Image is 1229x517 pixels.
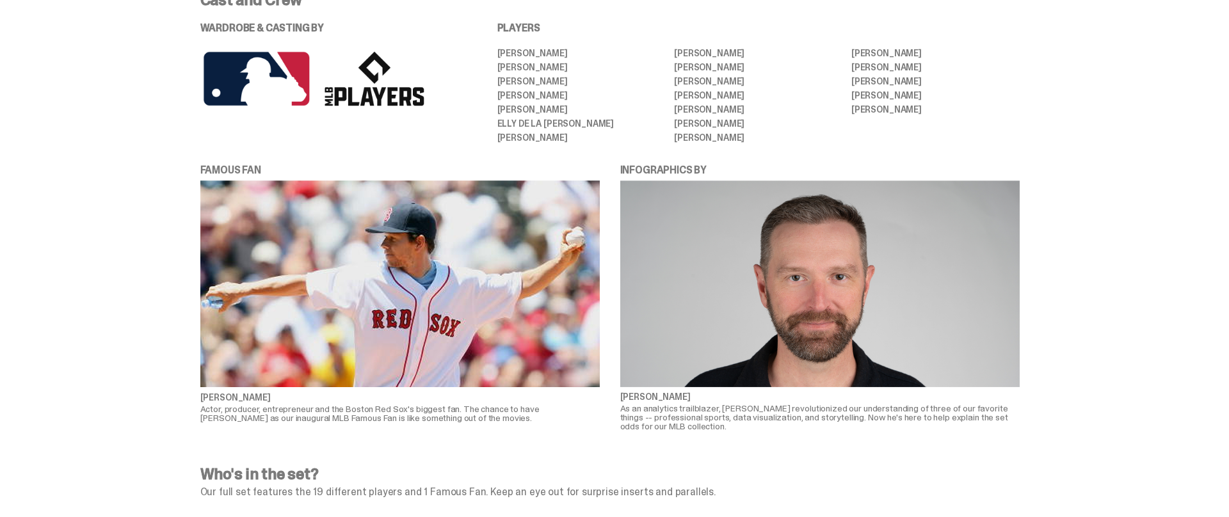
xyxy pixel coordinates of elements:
[851,91,1020,100] li: [PERSON_NAME]
[620,404,1020,431] p: As an analytics trailblazer, [PERSON_NAME] revolutionized our understanding of three of our favor...
[200,23,462,33] p: WARDROBE & CASTING BY
[497,133,666,142] li: [PERSON_NAME]
[497,63,666,72] li: [PERSON_NAME]
[497,91,666,100] li: [PERSON_NAME]
[200,487,1020,497] p: Our full set features the 19 different players and 1 Famous Fan. Keep an eye out for surprise ins...
[200,165,600,175] p: FAMOUS FAN
[620,180,1020,387] img: kirk%20goldsberry%20image.png
[497,49,666,58] li: [PERSON_NAME]
[200,393,600,402] p: [PERSON_NAME]
[674,105,842,114] li: [PERSON_NAME]
[674,63,842,72] li: [PERSON_NAME]
[497,105,666,114] li: [PERSON_NAME]
[674,91,842,100] li: [PERSON_NAME]
[674,119,842,128] li: [PERSON_NAME]
[620,392,1020,401] p: [PERSON_NAME]
[674,77,842,86] li: [PERSON_NAME]
[497,119,666,128] li: Elly De La [PERSON_NAME]
[851,63,1020,72] li: [PERSON_NAME]
[497,23,1020,33] p: PLAYERS
[851,105,1020,114] li: [PERSON_NAME]
[674,49,842,58] li: [PERSON_NAME]
[200,404,600,422] p: Actor, producer, entrepreneur and the Boston Red Sox's biggest fan. The chance to have [PERSON_NA...
[620,165,1020,175] p: INFOGRAPHICS BY
[674,133,842,142] li: [PERSON_NAME]
[200,49,424,109] img: MLB%20logos.png
[851,77,1020,86] li: [PERSON_NAME]
[851,49,1020,58] li: [PERSON_NAME]
[497,77,666,86] li: [PERSON_NAME]
[200,180,600,388] img: mark%20wahlberg%20famous%20fan%20img.png
[200,466,1020,482] h4: Who's in the set?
